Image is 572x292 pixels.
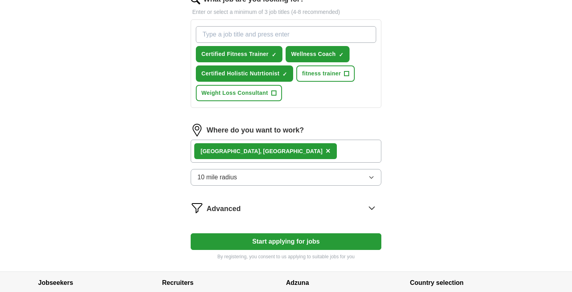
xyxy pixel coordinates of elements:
[207,125,304,136] label: Where do you want to work?
[191,202,203,214] img: filter
[196,85,282,101] button: Weight Loss Consultant
[201,148,260,154] strong: [GEOGRAPHIC_DATA]
[197,173,237,182] span: 10 mile radius
[196,46,282,62] button: Certified Fitness Trainer✓
[191,169,381,186] button: 10 mile radius
[296,65,355,82] button: fitness trainer
[286,46,350,62] button: Wellness Coach✓
[191,253,381,260] p: By registering, you consent to us applying to suitable jobs for you
[326,146,330,155] span: ×
[196,65,293,82] button: Certified Holistic Nutrtionist✓
[196,26,376,43] input: Type a job title and press enter
[191,233,381,250] button: Start applying for jobs
[191,8,381,16] p: Enter or select a minimum of 3 job titles (4-8 recommended)
[326,145,330,157] button: ×
[272,52,276,58] span: ✓
[191,124,203,136] img: location.png
[339,52,344,58] span: ✓
[201,147,323,156] div: , [GEOGRAPHIC_DATA]
[282,71,287,77] span: ✓
[201,69,279,78] span: Certified Holistic Nutrtionist
[201,50,269,58] span: Certified Fitness Trainer
[291,50,336,58] span: Wellness Coach
[302,69,341,78] span: fitness trainer
[207,204,241,214] span: Advanced
[201,89,268,97] span: Weight Loss Consultant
